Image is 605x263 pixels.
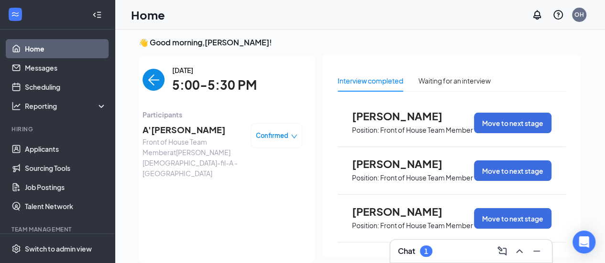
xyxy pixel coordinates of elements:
svg: ComposeMessage [496,245,508,257]
button: ComposeMessage [495,243,510,259]
span: [PERSON_NAME] [352,110,457,122]
span: [PERSON_NAME] [352,158,457,170]
div: Open Intercom Messenger [572,231,595,253]
button: ChevronUp [512,243,527,259]
a: Home [25,39,107,58]
h3: 👋 Good morning, [PERSON_NAME] ! [139,37,581,48]
div: Hiring [11,125,105,133]
div: 1 [424,247,428,255]
a: Scheduling [25,77,107,96]
button: back-button [143,69,165,91]
a: Job Postings [25,178,107,197]
span: down [291,133,297,140]
a: Talent Network [25,197,107,216]
span: Participants [143,109,302,120]
div: Team Management [11,225,105,233]
a: Messages [25,58,107,77]
p: Position: [352,221,379,230]
button: Move to next stage [474,113,551,133]
p: Position: [352,126,379,135]
svg: Minimize [531,245,542,257]
svg: QuestionInfo [552,9,564,21]
div: Interview completed [338,75,403,86]
div: Switch to admin view [25,244,92,253]
p: Position: [352,173,379,182]
div: Reporting [25,101,107,111]
p: Front of House Team Member [380,221,473,230]
div: OH [574,11,584,19]
div: Waiting for an interview [418,75,491,86]
p: Front of House Team Member [380,126,473,135]
svg: ChevronUp [514,245,525,257]
span: [DATE] [172,65,257,75]
svg: Analysis [11,101,21,111]
button: Move to next stage [474,160,551,181]
span: Front of House Team Member at [PERSON_NAME] [DEMOGRAPHIC_DATA]-fil-A - [GEOGRAPHIC_DATA] [143,137,243,179]
span: [PERSON_NAME] [352,205,457,218]
button: Minimize [529,243,544,259]
svg: Settings [11,244,21,253]
svg: Notifications [531,9,543,21]
span: Confirmed [256,131,288,140]
span: 5:00-5:30 PM [172,75,257,95]
svg: Collapse [92,10,102,20]
button: Move to next stage [474,208,551,229]
p: Front of House Team Member [380,173,473,182]
h1: Home [131,7,165,23]
a: Applicants [25,139,107,158]
svg: WorkstreamLogo [11,10,20,19]
a: Sourcing Tools [25,158,107,178]
h3: Chat [398,246,415,256]
span: A'[PERSON_NAME] [143,123,243,137]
